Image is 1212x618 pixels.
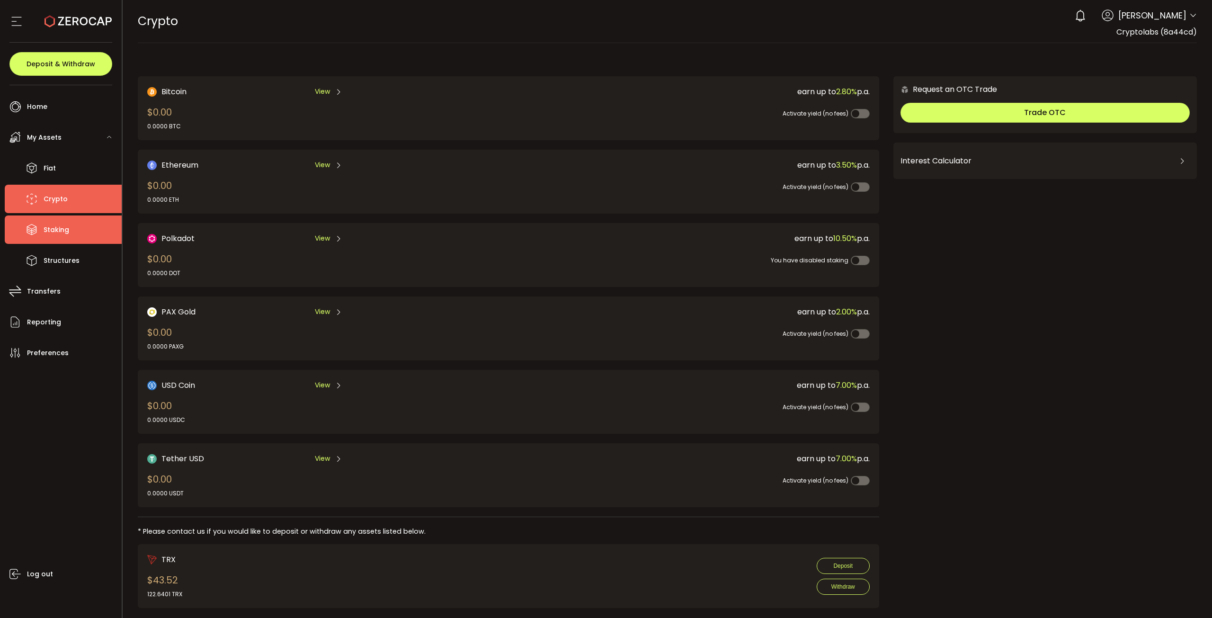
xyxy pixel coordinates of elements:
[783,330,848,338] span: Activate yield (no fees)
[27,315,61,329] span: Reporting
[147,454,157,464] img: Tether USD
[9,52,112,76] button: Deposit & Withdraw
[783,403,848,411] span: Activate yield (no fees)
[315,87,330,97] span: View
[161,86,187,98] span: Bitcoin
[817,558,870,574] button: Deposit
[315,233,330,243] span: View
[147,489,184,498] div: 0.0000 USDT
[491,306,869,318] div: earn up to p.a.
[831,583,855,590] span: Withdraw
[491,233,869,244] div: earn up to p.a.
[147,381,157,390] img: USD Coin
[44,192,68,206] span: Crypto
[27,61,95,67] span: Deposit & Withdraw
[833,233,857,244] span: 10.50%
[1165,573,1212,618] iframe: Chat Widget
[147,269,180,278] div: 0.0000 DOT
[147,105,181,131] div: $0.00
[147,307,157,317] img: PAX Gold
[491,159,869,171] div: earn up to p.a.
[783,476,848,484] span: Activate yield (no fees)
[315,454,330,464] span: View
[44,161,56,175] span: Fiat
[900,150,1190,172] div: Interest Calculator
[147,196,179,204] div: 0.0000 ETH
[147,555,157,564] img: trx_portfolio.png
[833,563,853,569] span: Deposit
[27,285,61,298] span: Transfers
[315,160,330,170] span: View
[900,85,909,94] img: 6nGpN7MZ9FLuBP83NiajKbTRY4UzlzQtBKtCrLLspmCkSvCZHBKvY3NxgQaT5JnOQREvtQ257bXeeSTueZfAPizblJ+Fe8JwA...
[491,379,869,391] div: earn up to p.a.
[27,346,69,360] span: Preferences
[147,590,182,599] div: 122.6401 TRX
[161,306,196,318] span: PAX Gold
[147,416,185,424] div: 0.0000 USDC
[315,380,330,390] span: View
[161,233,195,244] span: Polkadot
[315,307,330,317] span: View
[147,234,157,243] img: DOT
[1116,27,1197,37] span: Cryptolabs (8a44cd)
[900,103,1190,123] button: Trade OTC
[147,573,182,599] div: $43.52
[27,100,47,114] span: Home
[161,453,204,465] span: Tether USD
[147,161,157,170] img: Ethereum
[27,131,62,144] span: My Assets
[161,379,195,391] span: USD Coin
[147,122,181,131] div: 0.0000 BTC
[836,160,857,170] span: 3.50%
[817,579,870,595] button: Withdraw
[138,527,879,537] div: * Please contact us if you would like to deposit or withdraw any assets listed below.
[147,179,179,204] div: $0.00
[147,87,157,97] img: Bitcoin
[161,554,176,565] span: TRX
[836,380,857,391] span: 7.00%
[491,86,869,98] div: earn up to p.a.
[147,342,184,351] div: 0.0000 PAXG
[147,399,185,424] div: $0.00
[27,567,53,581] span: Log out
[147,325,184,351] div: $0.00
[1024,107,1066,118] span: Trade OTC
[491,453,869,465] div: earn up to p.a.
[138,13,178,29] span: Crypto
[161,159,198,171] span: Ethereum
[836,306,857,317] span: 2.00%
[1118,9,1186,22] span: [PERSON_NAME]
[44,254,80,268] span: Structures
[147,472,184,498] div: $0.00
[783,183,848,191] span: Activate yield (no fees)
[147,252,180,278] div: $0.00
[836,86,857,97] span: 2.80%
[893,83,997,95] div: Request an OTC Trade
[836,453,857,464] span: 7.00%
[771,256,848,264] span: You have disabled staking
[44,223,69,237] span: Staking
[783,109,848,117] span: Activate yield (no fees)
